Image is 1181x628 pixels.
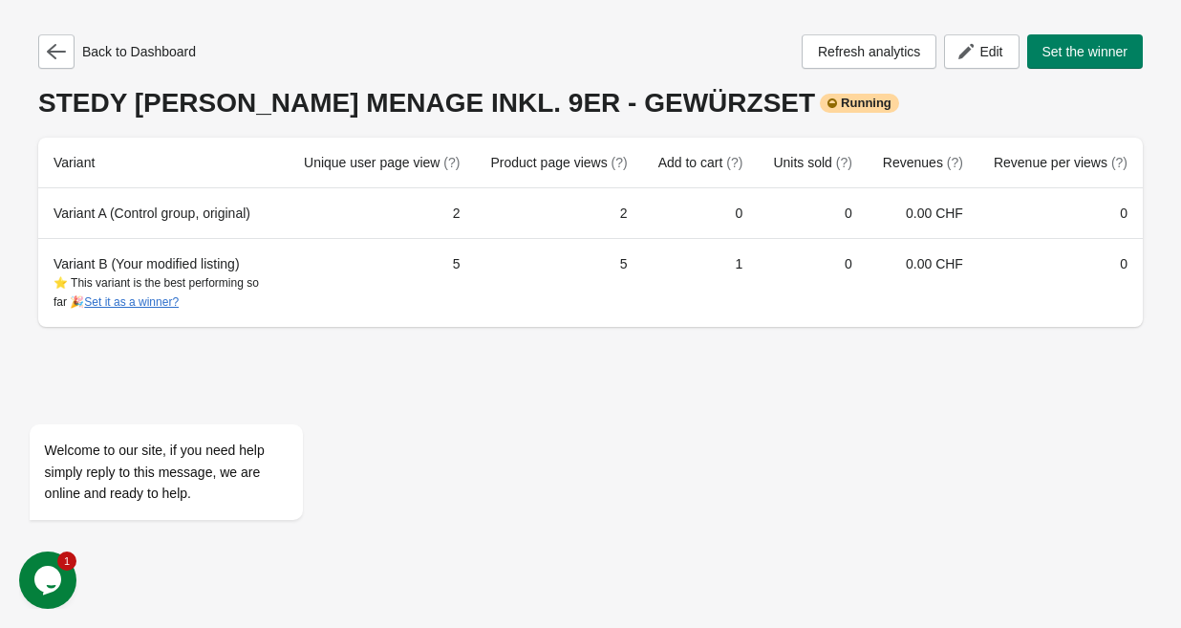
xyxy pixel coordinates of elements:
[944,34,1019,69] button: Edit
[883,155,963,170] span: Revenues
[475,238,642,327] td: 5
[818,44,920,59] span: Refresh analytics
[868,188,978,238] td: 0.00 CHF
[304,155,460,170] span: Unique user page view
[1042,44,1128,59] span: Set the winner
[1111,155,1127,170] span: (?)
[758,188,867,238] td: 0
[979,44,1002,59] span: Edit
[612,155,628,170] span: (?)
[54,204,273,223] div: Variant A (Control group, original)
[994,155,1127,170] span: Revenue per views
[38,34,196,69] div: Back to Dashboard
[1027,34,1144,69] button: Set the winner
[773,155,851,170] span: Units sold
[802,34,936,69] button: Refresh analytics
[643,238,759,327] td: 1
[836,155,852,170] span: (?)
[289,238,475,327] td: 5
[758,238,867,327] td: 0
[38,138,289,188] th: Variant
[643,188,759,238] td: 0
[726,155,742,170] span: (?)
[868,238,978,327] td: 0.00 CHF
[658,155,743,170] span: Add to cart
[947,155,963,170] span: (?)
[19,552,80,609] iframe: chat widget
[820,94,899,113] div: Running
[443,155,460,170] span: (?)
[978,238,1143,327] td: 0
[978,188,1143,238] td: 0
[289,188,475,238] td: 2
[490,155,627,170] span: Product page views
[475,188,642,238] td: 2
[19,251,363,542] iframe: chat widget
[38,88,1143,119] div: STEDY [PERSON_NAME] MENAGE INKL. 9ER - GEWÜRZSET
